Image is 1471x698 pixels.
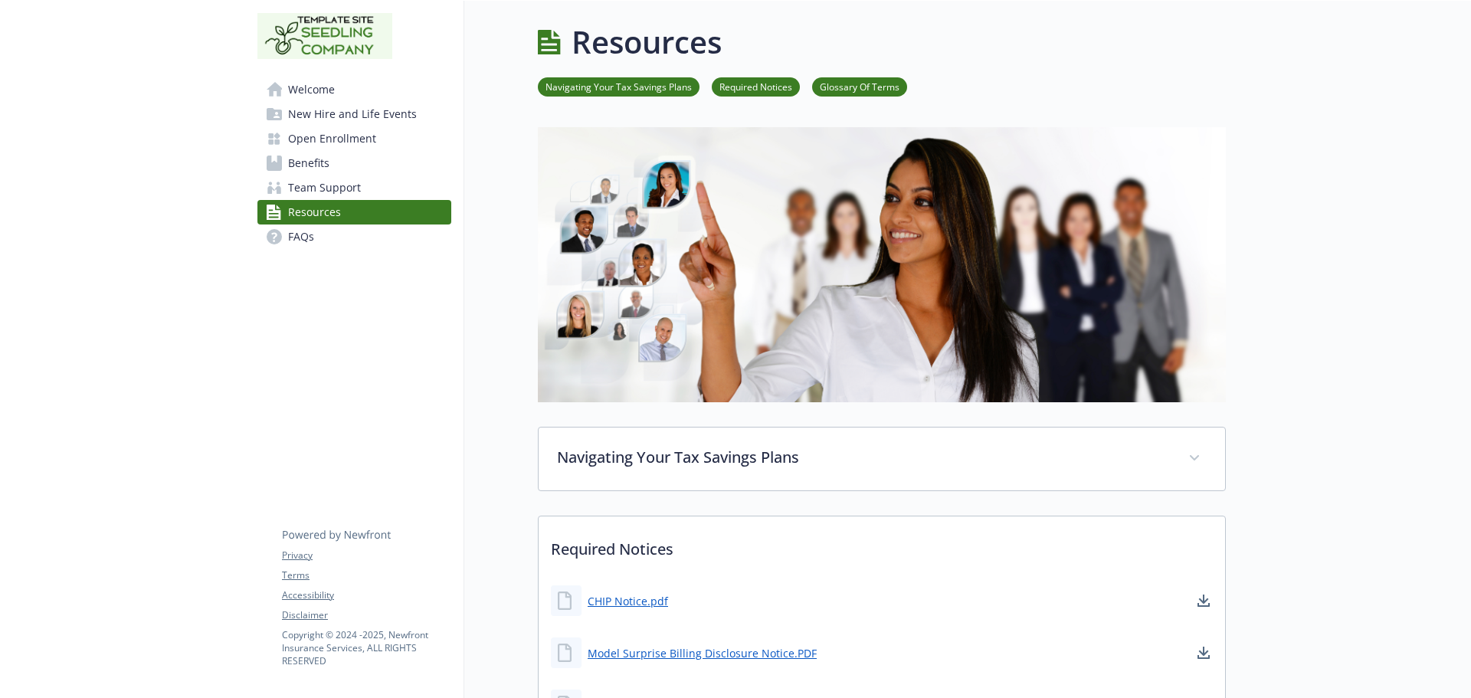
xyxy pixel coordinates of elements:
[288,224,314,249] span: FAQs
[257,224,451,249] a: FAQs
[539,428,1225,490] div: Navigating Your Tax Savings Plans
[588,593,668,609] a: CHIP Notice.pdf
[288,175,361,200] span: Team Support
[538,127,1226,402] img: resources page banner
[282,569,450,582] a: Terms
[1194,644,1213,662] a: download document
[282,549,450,562] a: Privacy
[539,516,1225,573] p: Required Notices
[288,102,417,126] span: New Hire and Life Events
[288,126,376,151] span: Open Enrollment
[812,79,907,93] a: Glossary Of Terms
[282,588,450,602] a: Accessibility
[572,19,722,65] h1: Resources
[257,175,451,200] a: Team Support
[282,608,450,622] a: Disclaimer
[257,102,451,126] a: New Hire and Life Events
[257,200,451,224] a: Resources
[288,200,341,224] span: Resources
[257,77,451,102] a: Welcome
[538,79,699,93] a: Navigating Your Tax Savings Plans
[257,151,451,175] a: Benefits
[1194,591,1213,610] a: download document
[288,77,335,102] span: Welcome
[557,446,1170,469] p: Navigating Your Tax Savings Plans
[588,645,817,661] a: Model Surprise Billing Disclosure Notice.PDF
[257,126,451,151] a: Open Enrollment
[282,628,450,667] p: Copyright © 2024 - 2025 , Newfront Insurance Services, ALL RIGHTS RESERVED
[288,151,329,175] span: Benefits
[712,79,800,93] a: Required Notices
